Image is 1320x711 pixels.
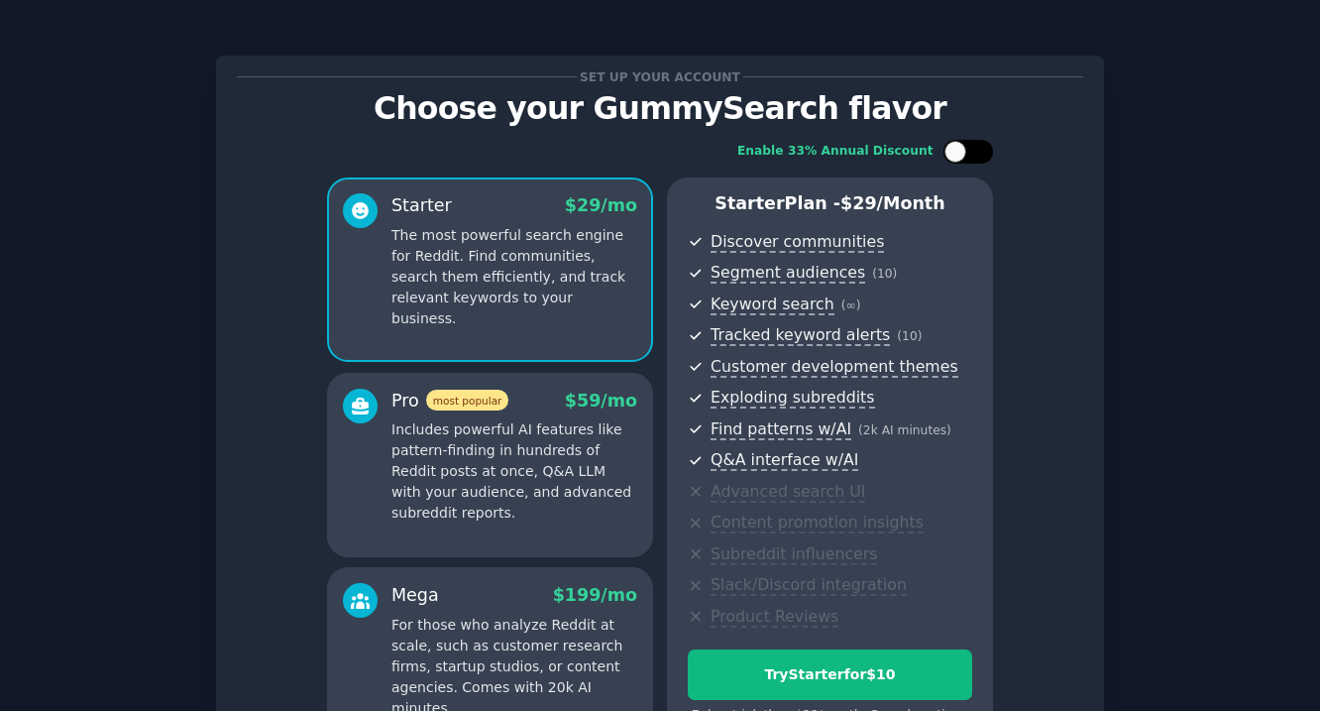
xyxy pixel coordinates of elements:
span: Set up your account [577,66,744,87]
div: Starter [391,193,452,218]
p: Choose your GummySearch flavor [237,91,1083,126]
span: ( ∞ ) [841,298,861,312]
span: Segment audiences [711,263,865,284]
span: most popular [426,390,509,411]
div: Enable 33% Annual Discount [737,143,934,161]
div: Mega [391,583,439,608]
span: Keyword search [711,295,834,315]
span: Q&A interface w/AI [711,450,858,471]
span: ( 10 ) [897,329,922,343]
span: ( 2k AI minutes ) [858,423,951,437]
span: Product Reviews [711,607,838,628]
span: Slack/Discord integration [711,575,907,596]
span: Tracked keyword alerts [711,325,890,346]
button: TryStarterfor$10 [688,650,972,700]
span: Find patterns w/AI [711,419,851,440]
p: Starter Plan - [688,191,972,216]
p: Includes powerful AI features like pattern-finding in hundreds of Reddit posts at once, Q&A LLM w... [391,419,637,524]
span: $ 199 /mo [553,585,637,605]
span: Content promotion insights [711,513,924,533]
span: ( 10 ) [872,267,897,281]
span: Advanced search UI [711,482,865,503]
span: Customer development themes [711,357,958,378]
p: The most powerful search engine for Reddit. Find communities, search them efficiently, and track ... [391,225,637,329]
span: $ 29 /month [840,193,945,213]
span: Exploding subreddits [711,388,874,409]
div: Try Starter for $10 [689,664,971,685]
span: $ 29 /mo [565,195,637,215]
span: $ 59 /mo [565,391,637,411]
div: Pro [391,389,508,414]
span: Discover communities [711,232,884,253]
span: Subreddit influencers [711,544,877,565]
